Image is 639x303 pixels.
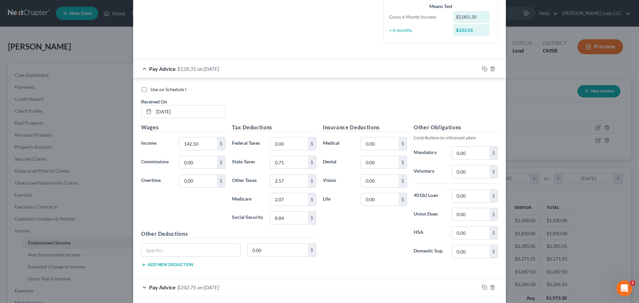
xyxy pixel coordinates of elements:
[453,11,490,23] div: $2,001.30
[490,165,498,178] div: $
[141,99,167,104] span: Received On
[229,156,267,169] label: State Taxes
[141,123,225,132] h5: Wages
[452,147,490,159] input: 0.00
[386,27,450,34] div: ÷ 6 months
[410,189,448,203] label: 401(k) Loan
[308,193,316,206] div: $
[453,24,490,36] div: $333.55
[452,165,490,178] input: 0.00
[399,193,407,206] div: $
[452,227,490,239] input: 0.00
[248,244,308,256] input: 0.00
[270,175,308,187] input: 0.00
[452,245,490,258] input: 0.00
[490,147,498,159] div: $
[229,193,267,206] label: Medicare
[361,156,399,169] input: 0.00
[141,244,240,256] input: Specify...
[179,175,217,187] input: 0.00
[217,137,225,150] div: $
[319,174,357,188] label: Vision
[150,86,186,92] span: Use on Schedule I
[138,174,176,188] label: Overtime
[177,284,196,290] span: $242.75
[490,227,498,239] div: $
[232,123,316,132] h5: Tax Deductions
[490,245,498,258] div: $
[141,230,316,238] h5: Other Deductions
[308,244,316,256] div: $
[389,3,492,10] div: Means Test
[410,165,448,178] label: Voluntary
[399,137,407,150] div: $
[319,137,357,150] label: Medical
[197,284,219,290] span: on [DATE]
[386,14,450,20] div: Gross 6 Month Income
[616,280,632,296] iframe: Intercom live chat
[308,175,316,187] div: $
[414,134,498,141] p: Contributions to retirement plans
[452,190,490,202] input: 0.00
[270,156,308,169] input: 0.00
[270,193,308,206] input: 0.00
[229,137,267,150] label: Federal Taxes
[410,208,448,221] label: Union Dues
[414,123,498,132] h5: Other Obligations
[452,208,490,221] input: 0.00
[179,156,217,169] input: 0.00
[179,137,217,150] input: 0.00
[319,156,357,169] label: Dental
[490,190,498,202] div: $
[270,137,308,150] input: 0.00
[141,140,156,146] span: Income
[630,280,635,286] span: 2
[149,66,176,72] span: Pay Advice
[197,66,219,72] span: on [DATE]
[141,262,193,267] button: Add new deduction
[177,66,196,72] span: $128.31
[229,174,267,188] label: Other Taxes
[323,123,407,132] h5: Insurance Deductions
[490,208,498,221] div: $
[361,137,399,150] input: 0.00
[149,284,176,290] span: Pay Advice
[361,175,399,187] input: 0.00
[361,193,399,206] input: 0.00
[410,245,448,258] label: Domestic Sup.
[399,156,407,169] div: $
[217,175,225,187] div: $
[138,156,176,169] label: Commissions
[229,211,267,225] label: Social Security
[308,156,316,169] div: $
[308,212,316,224] div: $
[410,226,448,239] label: HSA
[319,193,357,206] label: Life
[308,137,316,150] div: $
[154,105,225,118] input: MM/DD/YYYY
[217,156,225,169] div: $
[410,146,448,160] label: Mandatory
[270,212,308,224] input: 0.00
[399,175,407,187] div: $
